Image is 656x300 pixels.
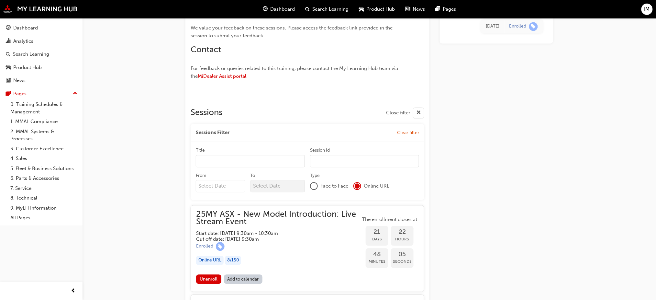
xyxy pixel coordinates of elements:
[644,6,650,13] span: IM
[320,183,348,190] span: Face to Face
[313,6,349,13] span: Search Learning
[200,277,217,282] span: Unenroll
[416,109,421,117] span: cross-icon
[361,216,419,224] span: The enrollment closes at
[486,23,500,30] div: Tue Sep 30 2025 11:11:33 GMT+1000 (Australian Eastern Standard Time)
[8,183,80,193] a: 7. Service
[191,25,394,39] span: We value your feedback on these sessions. Please access the feedback link provided in the session...
[306,5,310,13] span: search-icon
[196,211,361,225] span: 25MY ASX - New Model Introduction: Live Stream Event
[430,3,461,16] a: pages-iconPages
[406,5,410,13] span: news-icon
[436,5,440,13] span: pages-icon
[225,256,241,265] div: 8 / 150
[310,173,320,179] div: Type
[3,48,80,60] a: Search Learning
[13,90,27,98] div: Pages
[8,173,80,183] a: 6. Parts & Accessories
[3,75,80,87] a: News
[196,275,221,284] button: Unenroll
[13,24,38,32] div: Dashboard
[196,237,350,242] h5: Cut off date: [DATE] 9:30am
[8,203,80,213] a: 9. MyLH Information
[250,180,305,192] input: To
[8,213,80,223] a: All Pages
[8,193,80,203] a: 8. Technical
[310,155,419,167] input: Session Id
[250,173,255,179] div: To
[509,24,527,30] div: Enrolled
[359,5,364,13] span: car-icon
[310,147,330,154] div: Session Id
[6,39,11,44] span: chart-icon
[8,154,80,164] a: 4. Sales
[397,129,419,137] button: Clear filter
[364,183,389,190] span: Online URL
[258,3,300,16] a: guage-iconDashboard
[216,242,225,251] span: learningRecordVerb_ENROLL-icon
[196,180,245,192] input: From
[196,173,206,179] div: From
[529,22,538,31] span: learningRecordVerb_ENROLL-icon
[196,211,419,287] button: 25MY ASX - New Model Introduction: Live Stream EventStart date: [DATE] 9:30am - 10:30am Cut off d...
[6,78,11,84] span: news-icon
[73,89,77,98] span: up-icon
[6,65,11,71] span: car-icon
[300,3,354,16] a: search-iconSearch Learning
[367,6,395,13] span: Product Hub
[443,6,456,13] span: Pages
[391,229,414,236] span: 22
[354,3,400,16] a: car-iconProduct Hub
[196,147,205,154] div: Title
[196,129,229,137] span: Sessions Filter
[386,110,410,117] span: Close filter
[71,287,76,295] span: prev-icon
[196,244,213,250] div: Enrolled
[224,275,263,284] a: Add to calendar
[3,21,80,88] button: DashboardAnalyticsSearch LearningProduct HubNews
[366,251,388,259] span: 48
[8,144,80,154] a: 3. Customer Excellence
[366,229,388,236] span: 21
[191,45,221,55] span: Contact
[3,35,80,47] a: Analytics
[391,236,414,243] span: Hours
[8,99,80,117] a: 0. Training Schedules & Management
[246,74,248,79] span: .
[3,22,80,34] a: Dashboard
[413,6,425,13] span: News
[271,6,295,13] span: Dashboard
[366,258,388,266] span: Minutes
[391,251,414,259] span: 05
[366,236,388,243] span: Days
[6,25,11,31] span: guage-icon
[3,62,80,74] a: Product Hub
[6,52,10,57] span: search-icon
[3,5,78,13] img: mmal
[3,88,80,100] button: Pages
[641,4,653,15] button: IM
[13,51,49,58] div: Search Learning
[8,117,80,127] a: 1. MMAL Compliance
[13,38,33,45] div: Analytics
[191,66,399,79] span: For feedback or queries related to this training, please contact the My Learning Hub team via the
[6,91,11,97] span: pages-icon
[8,127,80,144] a: 2. MMAL Systems & Processes
[263,5,268,13] span: guage-icon
[196,256,224,265] div: Online URL
[386,108,424,119] button: Close filter
[8,164,80,174] a: 5. Fleet & Business Solutions
[397,130,419,136] span: Clear filter
[196,155,305,167] input: Title
[191,108,222,119] h2: Sessions
[400,3,430,16] a: news-iconNews
[13,77,26,84] div: News
[391,258,414,266] span: Seconds
[198,74,246,79] a: MiDealer Assist portal
[196,231,350,237] h5: Start date: [DATE] 9:30am - 10:30am
[13,64,42,71] div: Product Hub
